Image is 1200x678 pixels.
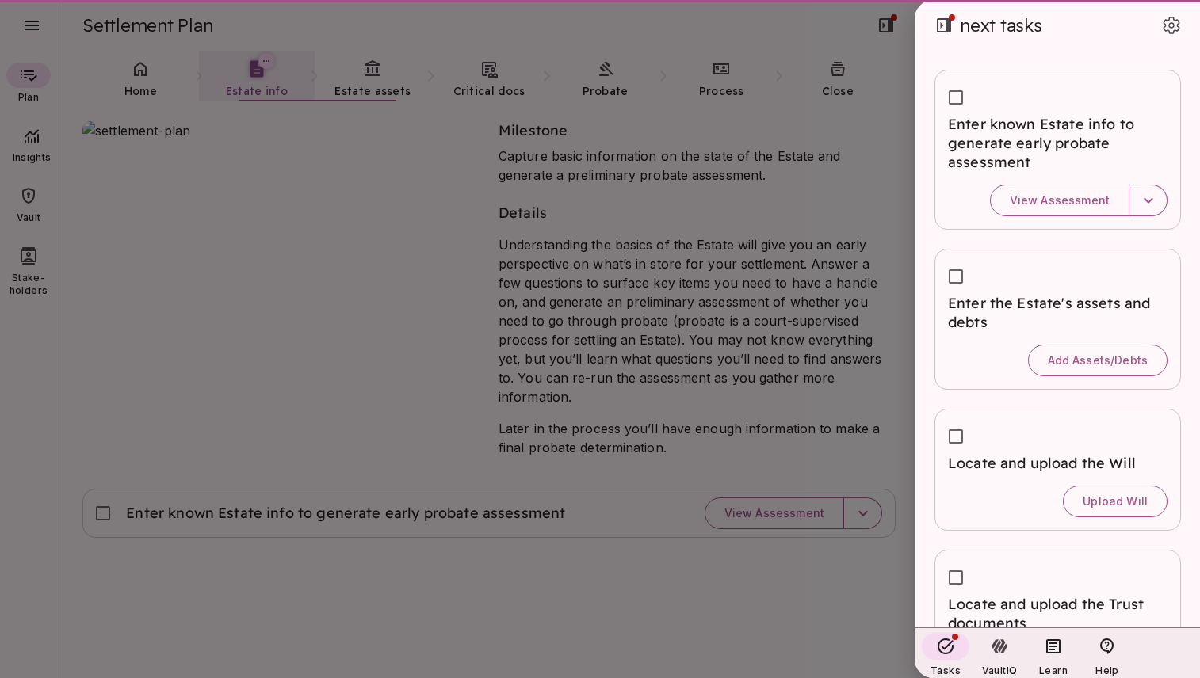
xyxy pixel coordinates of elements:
[1095,665,1118,676] span: Help
[1028,345,1168,376] button: Add Assets/Debts
[934,249,1181,390] div: Enter the Estate's assets and debtsAdd Assets/Debts
[1048,353,1148,368] span: Add Assets/Debts
[934,70,1181,230] div: Enter known Estate info to generate early probate assessmentView Assessment
[1063,486,1168,517] button: Upload Will
[934,409,1181,531] div: Locate and upload the WillUpload Will
[990,185,1129,216] button: View Assessment
[948,115,1168,172] span: Enter known Estate info to generate early probate assessment
[960,14,1042,36] span: next tasks
[1010,193,1110,208] span: View Assessment
[1083,494,1148,508] span: Upload Will
[948,454,1168,473] span: Locate and upload the Will
[948,595,1168,633] span: Locate and upload the Trust documents
[982,665,1017,676] span: VaultIQ
[931,665,961,676] span: Tasks
[1039,665,1068,676] span: Learn
[948,294,1168,332] span: Enter the Estate's assets and debts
